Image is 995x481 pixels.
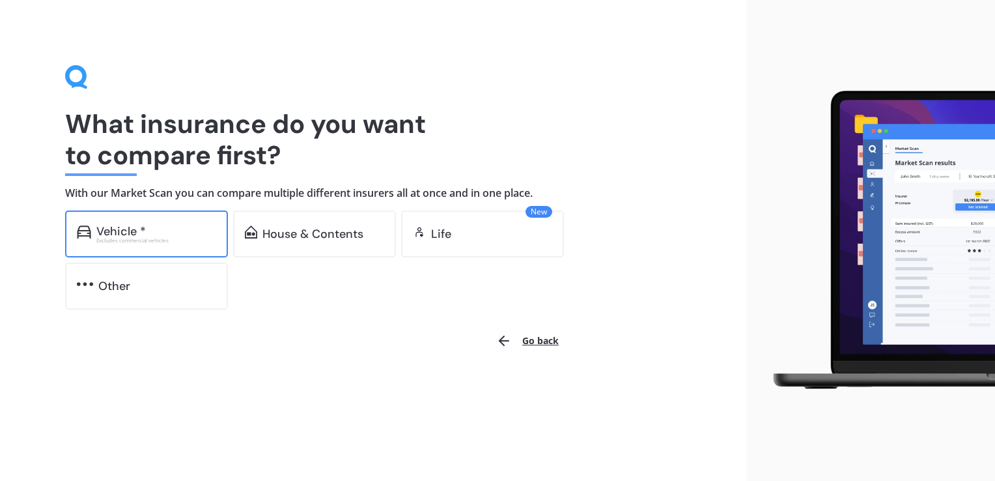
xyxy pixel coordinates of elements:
[65,108,681,171] h1: What insurance do you want to compare first?
[98,280,130,293] div: Other
[96,225,146,238] div: Vehicle *
[431,227,451,241] div: Life
[77,278,93,291] img: other.81dba5aafe580aa69f38.svg
[413,226,426,239] img: life.f720d6a2d7cdcd3ad642.svg
[245,226,257,239] img: home-and-contents.b802091223b8502ef2dd.svg
[262,227,363,241] div: House & Contents
[757,84,995,397] img: laptop.webp
[65,186,681,200] h4: With our Market Scan you can compare multiple different insurers all at once and in one place.
[488,325,567,357] button: Go back
[526,206,552,218] span: New
[96,238,216,243] div: Excludes commercial vehicles
[77,226,91,239] img: car.f15378c7a67c060ca3f3.svg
